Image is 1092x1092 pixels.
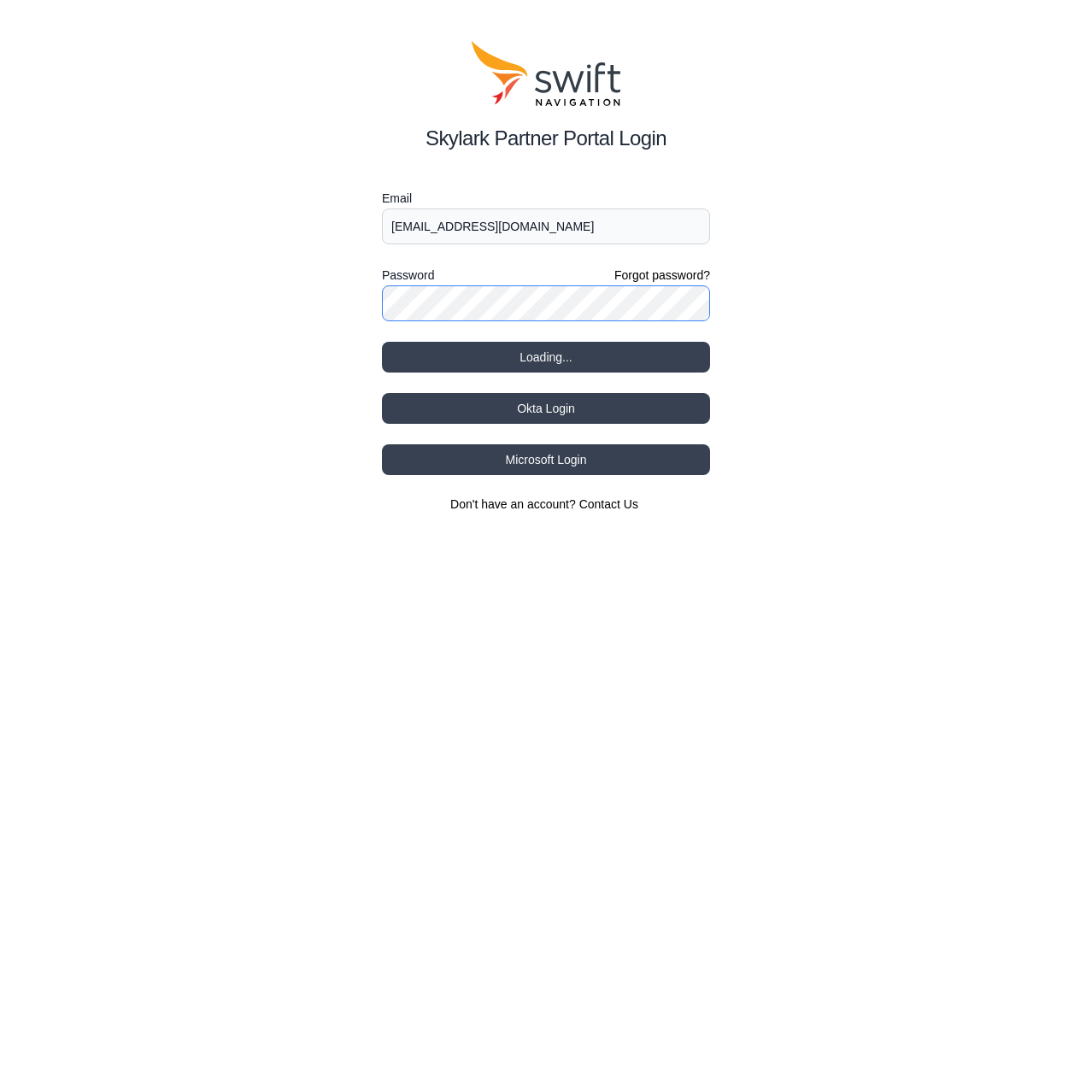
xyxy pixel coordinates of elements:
[382,265,434,285] label: Password
[382,393,710,424] button: Okta Login
[382,444,710,475] button: Microsoft Login
[382,496,710,513] section: Don't have an account?
[614,267,710,284] a: Forgot password?
[382,188,710,208] label: Email
[382,342,710,373] button: Loading...
[382,123,710,154] h2: Skylark Partner Portal Login
[579,497,638,511] a: Contact Us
